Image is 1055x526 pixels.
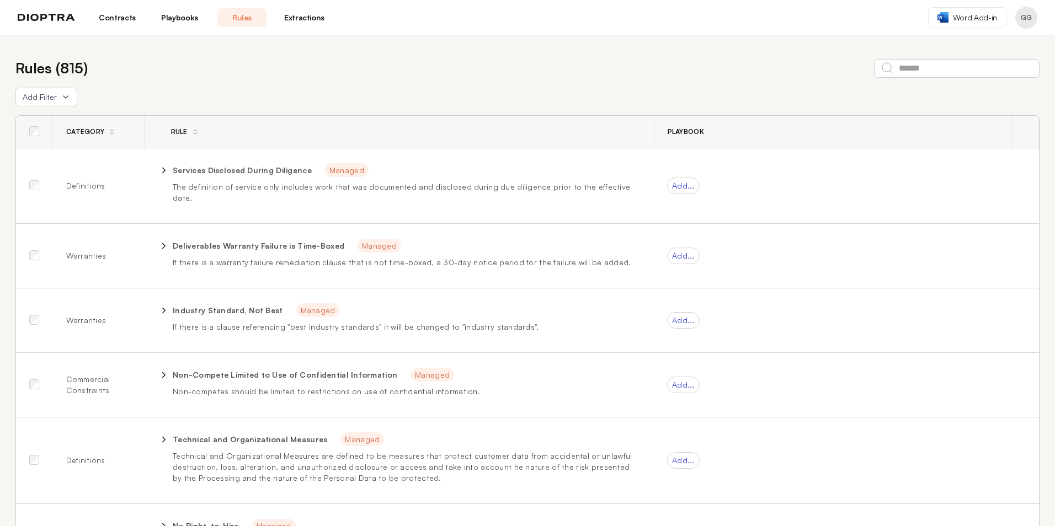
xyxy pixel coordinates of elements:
[23,92,57,103] span: Add Filter
[53,288,145,353] td: Warranties
[340,432,384,446] span: Managed
[667,312,700,329] div: Add...
[667,248,700,264] div: Add...
[53,224,145,288] td: Warranties
[53,417,145,504] td: Definitions
[928,7,1006,28] a: Word Add-in
[173,181,641,203] p: The definition of service only includes work that was documented and disclosed during due diligen...
[667,178,700,194] div: Add...
[53,353,145,417] td: Commercial Constraints
[18,14,75,22] img: logo
[937,12,949,23] img: word
[173,386,641,397] p: Non-competes should be limited to restrictions on use of confidential information.
[1015,7,1037,29] button: Profile menu
[158,127,188,136] div: Rule
[358,239,401,253] span: Managed
[667,377,700,393] div: Add...
[173,450,641,484] p: Technical and Organizational Measures are defined to be measures that protect customer data from ...
[173,369,397,380] p: Non-Compete Limited to Use of Confidential Information
[667,452,700,469] div: Add...
[668,127,704,136] span: Playbook
[173,434,327,445] p: Technical and Organizational Measures
[296,303,340,317] span: Managed
[953,12,997,23] span: Word Add-in
[173,240,344,251] p: Deliverables Warranty Failure is Time-Boxed
[173,257,641,268] p: If there is a warranty failure remediation clause that is not time-boxed, a 30-day notice period ...
[53,148,145,224] td: Definitions
[155,8,204,27] a: Playbooks
[325,163,369,177] span: Managed
[217,8,267,27] a: Rules
[15,57,88,79] h2: Rules ( 815 )
[173,321,641,332] p: If there is a clause referencing "best industry standards" it will be changed to "industry standa...
[15,88,77,106] button: Add Filter
[411,368,454,382] span: Managed
[66,127,104,136] span: Category
[173,305,283,316] p: Industry Standard, Not Best
[280,8,329,27] a: Extractions
[93,8,142,27] a: Contracts
[173,165,312,176] p: Services Disclosed During Diligence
